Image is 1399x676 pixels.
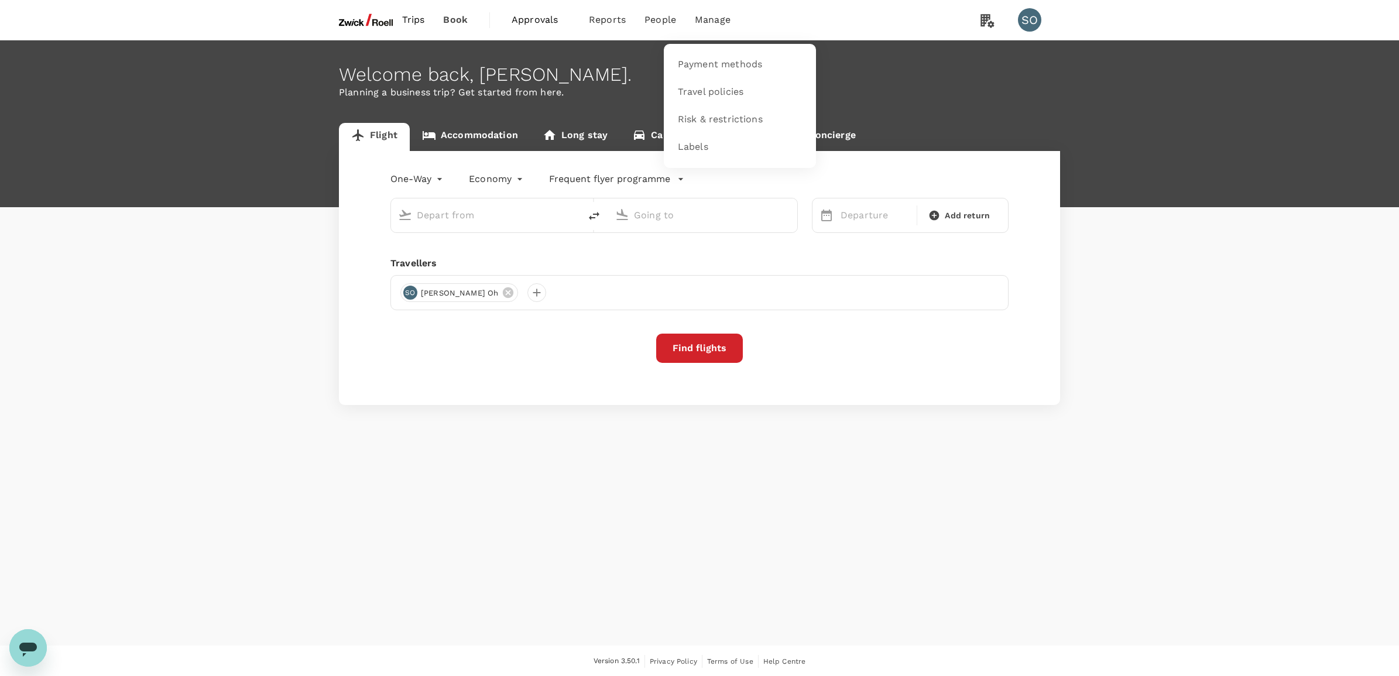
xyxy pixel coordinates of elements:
span: Risk & restrictions [678,113,763,126]
span: Book [443,13,468,27]
span: [PERSON_NAME] Oh [414,287,505,299]
button: delete [580,202,608,230]
span: Reports [589,13,626,27]
a: Car rental [620,123,711,151]
div: Welcome back , [PERSON_NAME] . [339,64,1060,85]
span: Help Centre [763,657,806,665]
span: Travel policies [678,85,743,99]
a: Payment methods [671,51,809,78]
a: Travel policies [671,78,809,106]
button: Frequent flyer programme [549,172,684,186]
img: ZwickRoell Pte. Ltd. [339,7,393,33]
div: SO[PERSON_NAME] Oh [400,283,518,302]
a: Accommodation [410,123,530,151]
div: SO [403,286,417,300]
a: Risk & restrictions [671,106,809,133]
p: Frequent flyer programme [549,172,670,186]
iframe: Button to launch messaging window [9,629,47,667]
span: Manage [695,13,731,27]
div: Economy [469,170,526,188]
span: Terms of Use [707,657,753,665]
a: Privacy Policy [650,655,697,668]
a: Concierge [777,123,867,151]
p: Planning a business trip? Get started from here. [339,85,1060,99]
span: Approvals [512,13,570,27]
a: Terms of Use [707,655,753,668]
a: Help Centre [763,655,806,668]
span: Payment methods [678,58,762,71]
span: Version 3.50.1 [594,656,640,667]
button: Find flights [656,334,743,363]
span: Labels [678,140,708,154]
div: Travellers [390,256,1009,270]
p: Departure [841,208,910,222]
span: Privacy Policy [650,657,697,665]
a: Labels [671,133,809,161]
input: Depart from [417,206,556,224]
button: Open [789,214,791,216]
a: Long stay [530,123,620,151]
div: One-Way [390,170,445,188]
span: Add return [945,210,990,222]
a: Flight [339,123,410,151]
button: Open [572,214,574,216]
span: Trips [402,13,425,27]
span: People [644,13,676,27]
input: Going to [634,206,773,224]
div: SO [1018,8,1041,32]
